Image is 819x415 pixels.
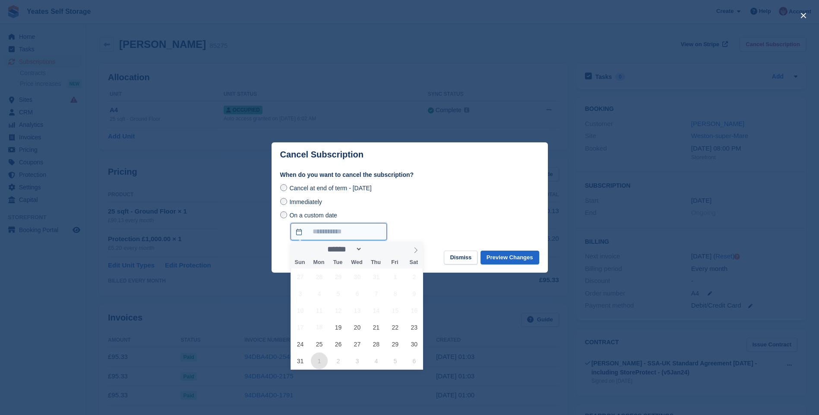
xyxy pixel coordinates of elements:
[368,352,385,369] span: September 4, 2025
[280,198,287,205] input: Immediately
[797,9,810,22] button: close
[292,268,309,285] span: July 27, 2025
[406,336,423,352] span: August 30, 2025
[289,212,337,219] span: On a custom date
[368,319,385,336] span: August 21, 2025
[481,251,539,265] button: Preview Changes
[387,319,404,336] span: August 22, 2025
[330,319,347,336] span: August 19, 2025
[347,260,366,265] span: Wed
[280,150,364,160] p: Cancel Subscription
[349,352,366,369] span: September 3, 2025
[406,319,423,336] span: August 23, 2025
[328,260,347,265] span: Tue
[330,268,347,285] span: July 29, 2025
[292,285,309,302] span: August 3, 2025
[349,319,366,336] span: August 20, 2025
[280,211,287,218] input: On a custom date
[292,319,309,336] span: August 17, 2025
[366,260,385,265] span: Thu
[311,302,328,319] span: August 11, 2025
[291,260,310,265] span: Sun
[311,285,328,302] span: August 4, 2025
[292,302,309,319] span: August 10, 2025
[368,336,385,352] span: August 28, 2025
[362,245,389,254] input: Year
[368,285,385,302] span: August 7, 2025
[387,336,404,352] span: August 29, 2025
[291,223,387,240] input: On a custom date
[387,285,404,302] span: August 8, 2025
[292,336,309,352] span: August 24, 2025
[311,319,328,336] span: August 18, 2025
[311,268,328,285] span: July 28, 2025
[349,285,366,302] span: August 6, 2025
[406,352,423,369] span: September 6, 2025
[330,336,347,352] span: August 26, 2025
[330,302,347,319] span: August 12, 2025
[280,184,287,191] input: Cancel at end of term - [DATE]
[387,302,404,319] span: August 15, 2025
[349,302,366,319] span: August 13, 2025
[404,260,423,265] span: Sat
[311,352,328,369] span: September 1, 2025
[349,268,366,285] span: July 30, 2025
[280,170,539,179] label: When do you want to cancel the subscription?
[406,268,423,285] span: August 2, 2025
[406,285,423,302] span: August 9, 2025
[330,352,347,369] span: September 2, 2025
[368,302,385,319] span: August 14, 2025
[387,268,404,285] span: August 1, 2025
[289,185,371,192] span: Cancel at end of term - [DATE]
[292,352,309,369] span: August 31, 2025
[406,302,423,319] span: August 16, 2025
[311,336,328,352] span: August 25, 2025
[324,245,362,254] select: Month
[330,285,347,302] span: August 5, 2025
[368,268,385,285] span: July 31, 2025
[289,198,322,205] span: Immediately
[385,260,404,265] span: Fri
[349,336,366,352] span: August 27, 2025
[387,352,404,369] span: September 5, 2025
[309,260,328,265] span: Mon
[444,251,477,265] button: Dismiss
